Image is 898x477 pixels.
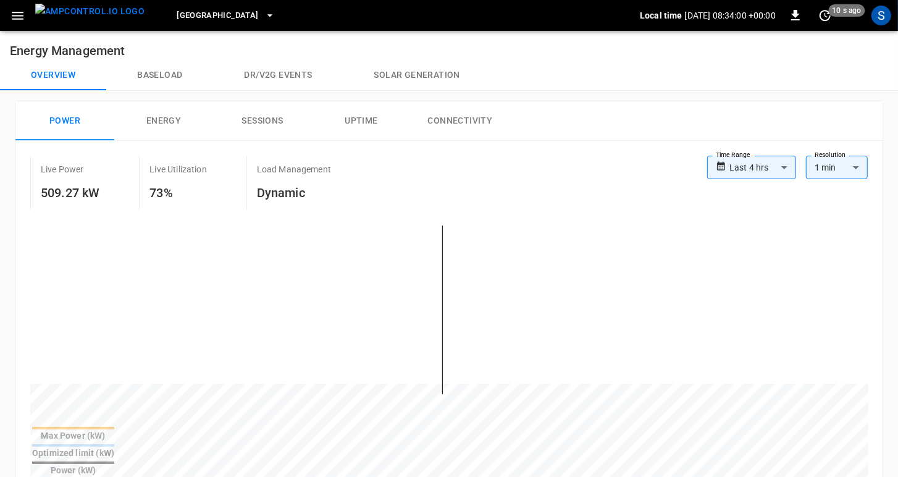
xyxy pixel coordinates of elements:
label: Resolution [815,150,846,160]
p: Live Utilization [149,163,206,175]
span: [GEOGRAPHIC_DATA] [177,9,258,23]
div: profile-icon [871,6,891,25]
p: Local time [640,9,682,22]
h6: 509.27 kW [41,183,99,203]
h6: 73% [149,183,206,203]
button: Uptime [312,101,411,141]
button: [GEOGRAPHIC_DATA] [172,4,279,28]
h6: Dynamic [257,183,331,203]
span: 10 s ago [829,4,865,17]
img: ampcontrol.io logo [35,4,145,19]
p: Load Management [257,163,331,175]
label: Time Range [716,150,750,160]
button: Baseload [106,61,213,90]
p: [DATE] 08:34:00 +00:00 [685,9,776,22]
p: Live Power [41,163,84,175]
button: Sessions [213,101,312,141]
button: Power [15,101,114,141]
button: Dr/V2G events [213,61,343,90]
div: Last 4 hrs [729,156,796,179]
button: set refresh interval [815,6,835,25]
button: Energy [114,101,213,141]
button: Connectivity [411,101,510,141]
button: Solar generation [343,61,491,90]
div: 1 min [806,156,868,179]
